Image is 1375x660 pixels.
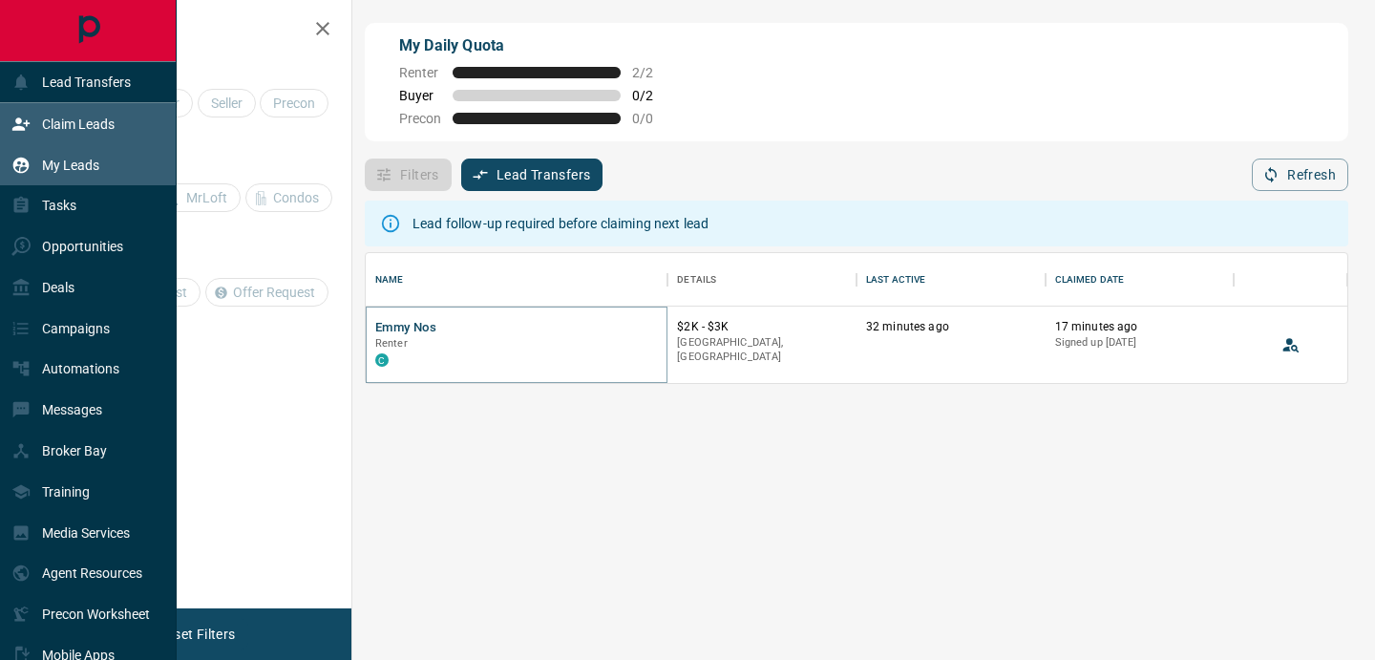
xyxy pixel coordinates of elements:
p: Signed up [DATE] [1055,335,1225,351]
div: Claimed Date [1046,253,1235,307]
h2: Filters [61,19,332,42]
div: Claimed Date [1055,253,1125,307]
div: Last Active [866,253,925,307]
div: Details [677,253,716,307]
svg: View Lead [1281,335,1301,354]
span: 0 / 0 [632,111,674,126]
p: 17 minutes ago [1055,319,1225,335]
button: Reset Filters [145,618,247,650]
p: [GEOGRAPHIC_DATA], [GEOGRAPHIC_DATA] [677,335,847,365]
button: Lead Transfers [461,159,603,191]
span: 2 / 2 [632,65,674,80]
button: Refresh [1252,159,1348,191]
p: $2K - $3K [677,319,847,335]
button: View Lead [1277,330,1305,359]
span: Precon [399,111,441,126]
div: Name [366,253,667,307]
span: 0 / 2 [632,88,674,103]
div: Last Active [857,253,1046,307]
span: Renter [375,337,408,350]
span: Renter [399,65,441,80]
div: Details [667,253,857,307]
div: Lead follow-up required before claiming next lead [412,206,709,241]
button: Emmy Nos [375,319,436,337]
p: My Daily Quota [399,34,674,57]
p: 32 minutes ago [866,319,1036,335]
div: condos.ca [375,353,389,367]
div: Name [375,253,404,307]
span: Buyer [399,88,441,103]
